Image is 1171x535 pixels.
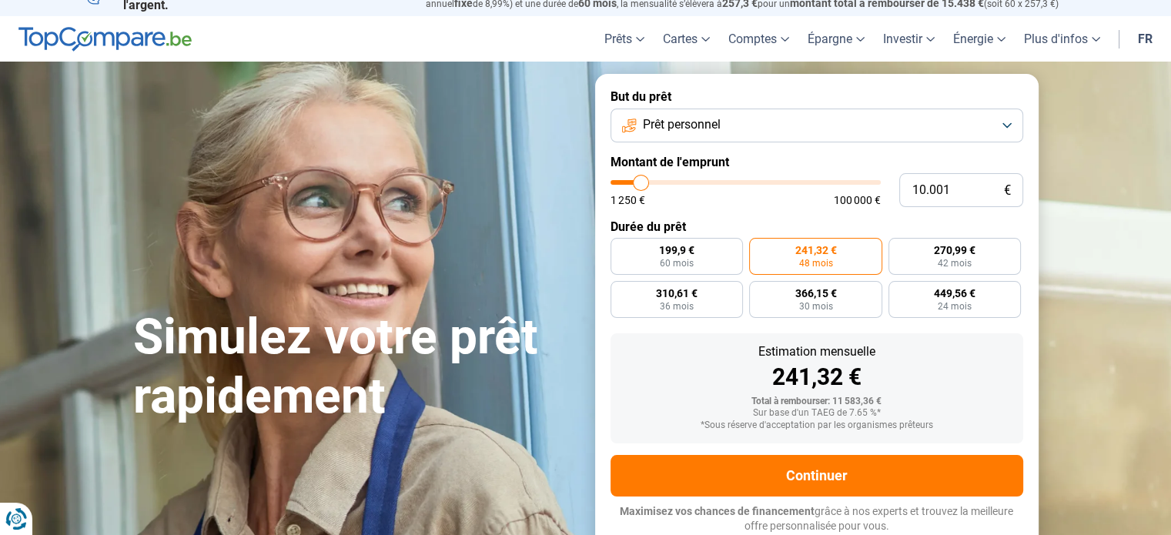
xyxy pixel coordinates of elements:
[654,16,719,62] a: Cartes
[643,116,721,133] span: Prêt personnel
[938,302,972,311] span: 24 mois
[719,16,798,62] a: Comptes
[595,16,654,62] a: Prêts
[944,16,1015,62] a: Énergie
[611,109,1023,142] button: Prêt personnel
[623,366,1011,389] div: 241,32 €
[795,288,836,299] span: 366,15 €
[1129,16,1162,62] a: fr
[611,219,1023,234] label: Durée du prêt
[874,16,944,62] a: Investir
[938,259,972,268] span: 42 mois
[611,504,1023,534] p: grâce à nos experts et trouvez la meilleure offre personnalisée pour vous.
[656,288,698,299] span: 310,61 €
[934,245,975,256] span: 270,99 €
[623,396,1011,407] div: Total à rembourser: 11 583,36 €
[798,16,874,62] a: Épargne
[660,302,694,311] span: 36 mois
[795,245,836,256] span: 241,32 €
[798,259,832,268] span: 48 mois
[834,195,881,206] span: 100 000 €
[934,288,975,299] span: 449,56 €
[611,155,1023,169] label: Montant de l'emprunt
[623,408,1011,419] div: Sur base d'un TAEG de 7.65 %*
[1004,184,1011,197] span: €
[659,245,694,256] span: 199,9 €
[1015,16,1109,62] a: Plus d'infos
[611,195,645,206] span: 1 250 €
[133,308,577,426] h1: Simulez votre prêt rapidement
[623,346,1011,358] div: Estimation mensuelle
[18,27,192,52] img: TopCompare
[620,505,815,517] span: Maximisez vos chances de financement
[611,455,1023,497] button: Continuer
[798,302,832,311] span: 30 mois
[611,89,1023,104] label: But du prêt
[623,420,1011,431] div: *Sous réserve d'acceptation par les organismes prêteurs
[660,259,694,268] span: 60 mois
